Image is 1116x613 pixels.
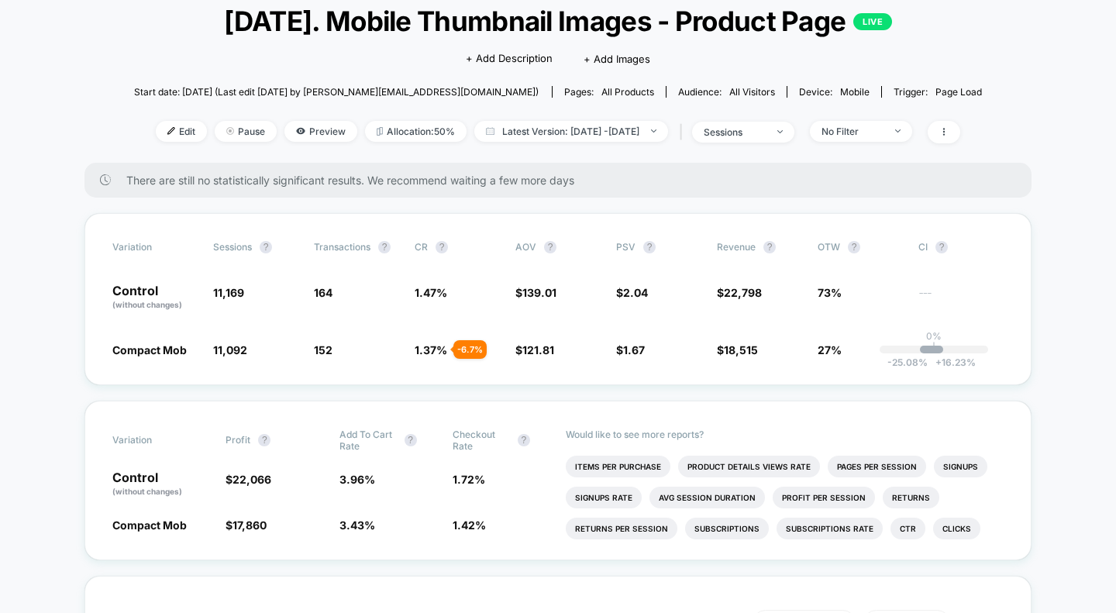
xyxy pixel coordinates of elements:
p: | [932,342,935,353]
p: LIVE [853,13,892,30]
span: (without changes) [112,300,182,309]
button: ? [436,241,448,253]
button: ? [378,241,391,253]
img: rebalance [377,127,383,136]
li: Avg Session Duration [649,487,765,508]
span: Variation [112,429,198,452]
span: $ [515,286,556,299]
button: ? [258,434,270,446]
li: Items Per Purchase [566,456,670,477]
span: 11,092 [213,343,247,356]
span: $ [616,343,645,356]
p: 0% [926,330,942,342]
span: Allocation: 50% [365,121,467,142]
span: 3.43 % [339,518,375,532]
span: (without changes) [112,487,182,496]
span: 1.72 % [453,473,485,486]
span: 16.23 % [928,356,976,368]
li: Signups Rate [566,487,642,508]
span: $ [717,286,762,299]
div: Trigger: [894,86,982,98]
span: 22,798 [724,286,762,299]
span: AOV [515,241,536,253]
li: Ctr [890,518,925,539]
img: end [226,127,234,135]
span: all products [601,86,654,98]
button: ? [848,241,860,253]
button: ? [935,241,948,253]
button: ? [544,241,556,253]
span: $ [226,473,271,486]
span: 3.96 % [339,473,375,486]
span: PSV [616,241,635,253]
span: OTW [818,241,903,253]
span: -25.08 % [887,356,928,368]
span: Compact Mob [112,343,187,356]
span: 152 [314,343,332,356]
div: sessions [704,126,766,138]
span: There are still no statistically significant results. We recommend waiting a few more days [126,174,1001,187]
li: Clicks [933,518,980,539]
span: 1.47 % [415,286,447,299]
div: Pages: [564,86,654,98]
span: Pause [215,121,277,142]
span: Transactions [314,241,370,253]
li: Returns [883,487,939,508]
span: --- [918,288,1004,311]
button: ? [405,434,417,446]
span: $ [616,286,648,299]
span: Edit [156,121,207,142]
span: [DATE]. Mobile Thumbnail Images - Product Page [176,5,939,37]
span: Compact Mob [112,518,187,532]
p: Control [112,471,210,498]
span: 139.01 [522,286,556,299]
span: Latest Version: [DATE] - [DATE] [474,121,668,142]
button: ? [518,434,530,446]
span: Sessions [213,241,252,253]
span: 1.67 [623,343,645,356]
li: Returns Per Session [566,518,677,539]
div: - 6.7 % [453,340,487,359]
span: Variation [112,241,198,253]
img: end [777,130,783,133]
span: + [935,356,942,368]
span: 11,169 [213,286,244,299]
img: edit [167,127,175,135]
span: Device: [787,86,881,98]
span: mobile [840,86,870,98]
span: 22,066 [232,473,271,486]
span: Page Load [935,86,982,98]
span: 18,515 [724,343,758,356]
p: Control [112,284,198,311]
li: Pages Per Session [828,456,926,477]
span: $ [226,518,267,532]
span: Checkout Rate [453,429,510,452]
li: Product Details Views Rate [678,456,820,477]
span: Profit [226,434,250,446]
span: 164 [314,286,332,299]
button: ? [763,241,776,253]
li: Subscriptions Rate [777,518,883,539]
span: 17,860 [232,518,267,532]
button: ? [260,241,272,253]
span: 1.42 % [453,518,486,532]
span: + Add Description [466,51,553,67]
div: Audience: [678,86,775,98]
span: Add To Cart Rate [339,429,397,452]
span: Preview [284,121,357,142]
span: $ [717,343,758,356]
span: + Add Images [584,53,650,65]
span: 1.37 % [415,343,447,356]
li: Subscriptions [685,518,769,539]
span: All Visitors [729,86,775,98]
span: 121.81 [522,343,554,356]
img: end [895,129,901,133]
span: CR [415,241,428,253]
button: ? [643,241,656,253]
span: $ [515,343,554,356]
div: No Filter [821,126,883,137]
span: 27% [818,343,842,356]
p: Would like to see more reports? [566,429,1004,440]
li: Profit Per Session [773,487,875,508]
span: Start date: [DATE] (Last edit [DATE] by [PERSON_NAME][EMAIL_ADDRESS][DOMAIN_NAME]) [134,86,539,98]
